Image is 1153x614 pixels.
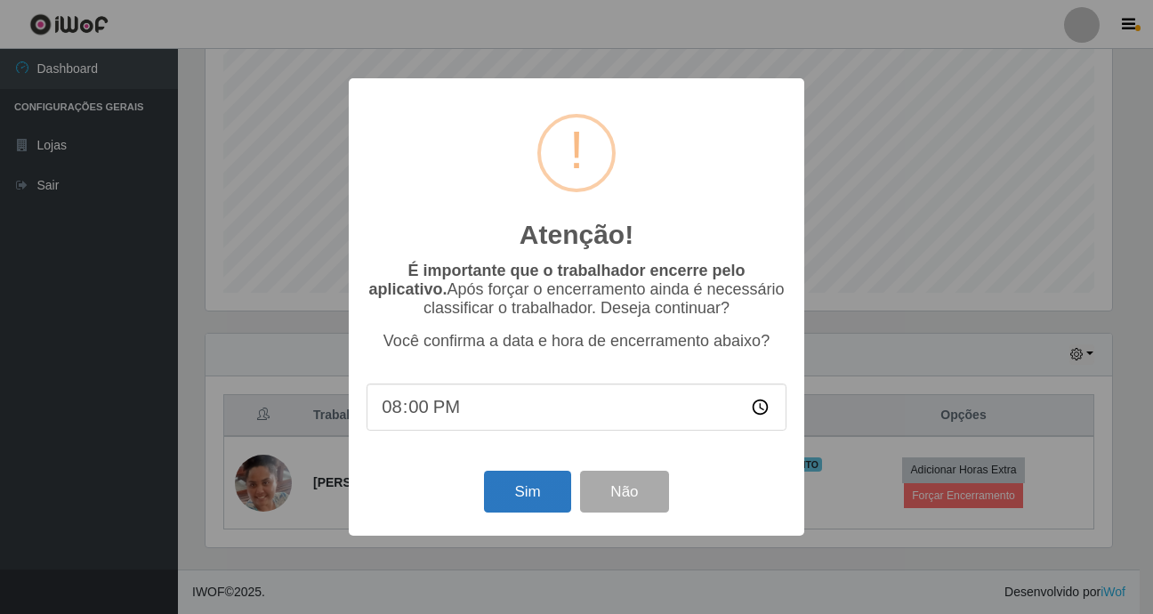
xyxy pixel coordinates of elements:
p: Você confirma a data e hora de encerramento abaixo? [367,332,786,351]
b: É importante que o trabalhador encerre pelo aplicativo. [368,262,745,298]
button: Não [580,471,668,513]
h2: Atenção! [520,219,633,251]
p: Após forçar o encerramento ainda é necessário classificar o trabalhador. Deseja continuar? [367,262,786,318]
button: Sim [484,471,570,513]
